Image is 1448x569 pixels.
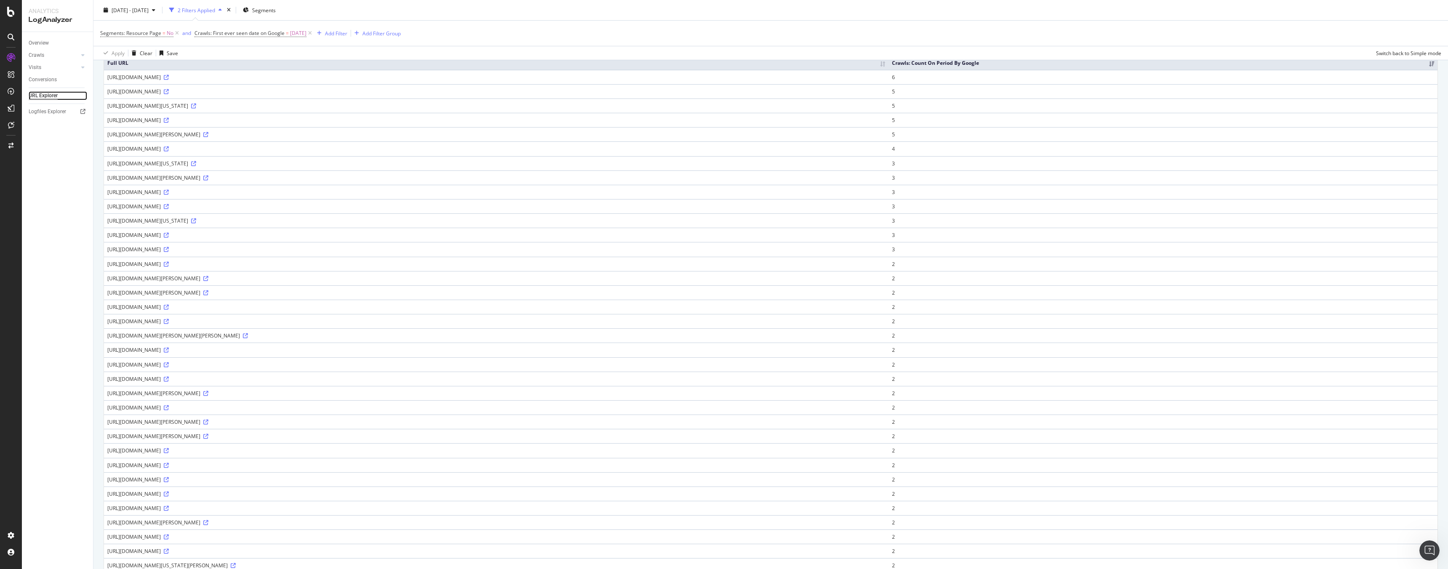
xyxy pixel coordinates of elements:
[889,156,1437,170] td: 3
[107,462,885,469] div: [URL][DOMAIN_NAME]
[889,257,1437,271] td: 2
[194,29,285,37] span: Crawls: First ever seen date on Google
[29,39,87,48] a: Overview
[107,145,885,152] div: [URL][DOMAIN_NAME]
[889,70,1437,84] td: 6
[107,447,885,454] div: [URL][DOMAIN_NAME]
[889,127,1437,141] td: 5
[889,285,1437,300] td: 2
[107,231,885,239] div: [URL][DOMAIN_NAME]
[167,27,173,39] span: No
[107,102,885,109] div: [URL][DOMAIN_NAME][US_STATE]
[29,51,44,60] div: Crawls
[107,275,885,282] div: [URL][DOMAIN_NAME][PERSON_NAME]
[889,314,1437,328] td: 2
[29,91,58,100] div: URL Explorer
[252,6,276,13] span: Segments
[104,56,889,70] th: Full URL: activate to sort column ascending
[178,6,215,13] div: 2 Filters Applied
[107,476,885,483] div: [URL][DOMAIN_NAME]
[889,271,1437,285] td: 2
[889,429,1437,443] td: 2
[889,84,1437,98] td: 5
[889,386,1437,400] td: 2
[107,261,885,268] div: [URL][DOMAIN_NAME]
[351,28,401,38] button: Add Filter Group
[29,107,66,116] div: Logfiles Explorer
[107,117,885,124] div: [URL][DOMAIN_NAME]
[889,343,1437,357] td: 2
[107,533,885,540] div: [URL][DOMAIN_NAME]
[107,490,885,497] div: [URL][DOMAIN_NAME]
[889,113,1437,127] td: 5
[889,213,1437,228] td: 3
[290,27,306,39] span: [DATE]
[29,63,79,72] a: Visits
[112,49,125,56] div: Apply
[112,6,149,13] span: [DATE] - [DATE]
[1376,49,1441,56] div: Switch back to Simple mode
[29,39,49,48] div: Overview
[889,185,1437,199] td: 3
[182,29,191,37] button: and
[889,458,1437,472] td: 2
[100,29,161,37] span: Segments: Resource Page
[29,63,41,72] div: Visits
[107,390,885,397] div: [URL][DOMAIN_NAME][PERSON_NAME]
[314,28,347,38] button: Add Filter
[107,74,885,81] div: [URL][DOMAIN_NAME]
[889,443,1437,457] td: 2
[29,51,79,60] a: Crawls
[107,433,885,440] div: [URL][DOMAIN_NAME][PERSON_NAME]
[889,56,1437,70] th: Crawls: Count On Period By Google: activate to sort column ascending
[889,228,1437,242] td: 3
[29,7,86,15] div: Analytics
[107,519,885,526] div: [URL][DOMAIN_NAME][PERSON_NAME]
[167,49,178,56] div: Save
[107,404,885,411] div: [URL][DOMAIN_NAME]
[1373,46,1441,60] button: Switch back to Simple mode
[107,361,885,368] div: [URL][DOMAIN_NAME]
[107,203,885,210] div: [URL][DOMAIN_NAME]
[107,418,885,425] div: [URL][DOMAIN_NAME][PERSON_NAME]
[107,303,885,311] div: [URL][DOMAIN_NAME]
[889,372,1437,386] td: 2
[889,415,1437,429] td: 2
[889,501,1437,515] td: 2
[889,400,1437,415] td: 2
[889,328,1437,343] td: 2
[107,217,885,224] div: [URL][DOMAIN_NAME][US_STATE]
[107,318,885,325] div: [URL][DOMAIN_NAME]
[107,375,885,383] div: [URL][DOMAIN_NAME]
[889,472,1437,487] td: 2
[889,199,1437,213] td: 3
[362,29,401,37] div: Add Filter Group
[889,300,1437,314] td: 2
[240,3,279,17] button: Segments
[156,46,178,60] button: Save
[107,131,885,138] div: [URL][DOMAIN_NAME][PERSON_NAME]
[100,46,125,60] button: Apply
[889,529,1437,544] td: 2
[107,160,885,167] div: [URL][DOMAIN_NAME][US_STATE]
[889,170,1437,185] td: 3
[325,29,347,37] div: Add Filter
[889,242,1437,256] td: 3
[107,346,885,354] div: [URL][DOMAIN_NAME]
[889,515,1437,529] td: 2
[29,75,57,84] div: Conversions
[286,29,289,37] span: =
[889,98,1437,113] td: 5
[29,107,87,116] a: Logfiles Explorer
[889,141,1437,156] td: 4
[107,505,885,512] div: [URL][DOMAIN_NAME]
[29,15,86,25] div: LogAnalyzer
[889,357,1437,372] td: 2
[107,88,885,95] div: [URL][DOMAIN_NAME]
[107,548,885,555] div: [URL][DOMAIN_NAME]
[107,189,885,196] div: [URL][DOMAIN_NAME]
[29,91,87,100] a: URL Explorer
[107,289,885,296] div: [URL][DOMAIN_NAME][PERSON_NAME]
[107,332,885,339] div: [URL][DOMAIN_NAME][PERSON_NAME][PERSON_NAME]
